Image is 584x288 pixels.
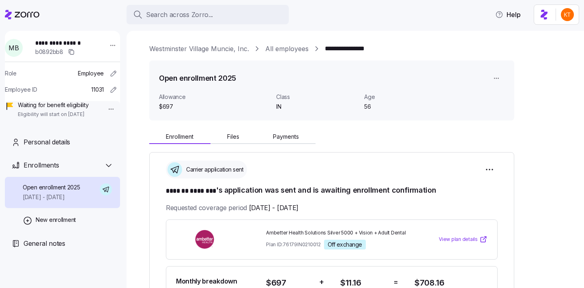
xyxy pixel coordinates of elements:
[328,241,362,248] span: Off exchange
[18,111,88,118] span: Eligibility will start on [DATE]
[227,134,239,140] span: Files
[176,276,237,286] span: Monthly breakdown
[266,230,408,236] span: Ambetter Health Solutions Silver 5000 + Vision + Adult Dental
[489,6,527,23] button: Help
[159,73,236,83] h1: Open enrollment 2025
[24,160,59,170] span: Enrollments
[184,165,243,174] span: Carrier application sent
[166,134,193,140] span: Enrollment
[159,93,270,101] span: Allowance
[24,137,70,147] span: Personal details
[439,236,478,243] span: View plan details
[266,241,321,248] span: Plan ID: 76179IN0210012
[18,101,88,109] span: Waiting for benefit eligibility
[276,103,358,111] span: IN
[35,48,63,56] span: b0892bb8
[36,216,76,224] span: New enrollment
[364,103,446,111] span: 56
[393,276,398,288] span: =
[276,93,358,101] span: Class
[364,93,446,101] span: Age
[91,86,104,94] span: 11031
[24,239,65,249] span: General notes
[5,86,37,94] span: Employee ID
[166,185,498,196] h1: 's application was sent and is awaiting enrollment confirmation
[176,230,234,249] img: Ambetter
[166,203,298,213] span: Requested coverage period
[159,103,270,111] span: $697
[127,5,289,24] button: Search across Zorro...
[149,44,249,54] a: Westminster Village Muncie, Inc.
[146,10,213,20] span: Search across Zorro...
[9,45,19,51] span: M B
[439,235,487,243] a: View plan details
[23,183,80,191] span: Open enrollment 2025
[495,10,521,19] span: Help
[5,69,17,77] span: Role
[273,134,299,140] span: Payments
[319,276,324,288] span: +
[23,193,80,201] span: [DATE] - [DATE]
[249,203,298,213] span: [DATE] - [DATE]
[561,8,574,21] img: aad2ddc74cf02b1998d54877cdc71599
[265,44,309,54] a: All employees
[78,69,104,77] span: Employee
